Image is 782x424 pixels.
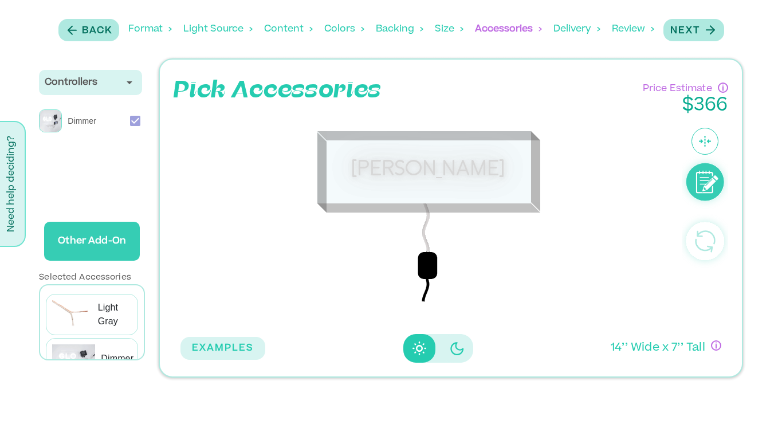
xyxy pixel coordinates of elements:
div: Format [128,11,172,47]
p: Price Estimate [643,79,712,96]
p: Light Gray [98,301,132,328]
p: Next [670,24,700,38]
button: EXAMPLES [180,337,265,360]
iframe: Chat Widget [725,369,782,424]
div: Controllers [45,76,136,89]
p: Other Add-On [49,225,135,257]
img: 655ea8ea-0882-4b65-83a1-3e6b4f58ace9-LEDdimmers-small.gif [39,109,62,132]
div: Content [264,11,313,47]
div: Size [435,11,463,47]
p: Dimmer [101,352,133,366]
button: Next [663,19,724,41]
div: Backing [376,11,423,47]
div: Colors [324,11,364,47]
div: If you have questions about size, or if you can’t design exactly what you want here, no worries! ... [711,340,721,351]
p: Pick Accessories [174,73,382,108]
p: 14 ’’ Wide x 7 ’’ Tall [611,340,705,357]
p: Selected Accessories [39,272,131,284]
p: Back [82,24,112,38]
div: Accessories [475,11,542,47]
button: Other Add-On [44,222,140,261]
div: Have questions about pricing or just need a human touch? Go through the process and submit an inq... [718,83,728,93]
div: Disabled elevation buttons [403,334,473,363]
div: Review [612,11,654,47]
div: Delivery [553,11,600,47]
p: $ 366 [643,96,728,116]
div: Light Source [183,11,253,47]
div: [PERSON_NAME] [335,143,521,198]
button: Back [58,19,119,41]
p: Dimmer [62,109,128,133]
